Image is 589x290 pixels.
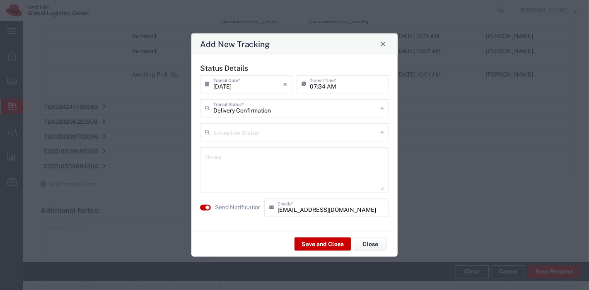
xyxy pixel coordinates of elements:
[215,203,260,212] agx-label: Send Notification
[200,63,389,72] h5: Status Details
[294,237,351,251] button: Save and Close
[200,38,270,50] h4: Add New Tracking
[377,38,389,50] button: Close
[354,237,387,251] button: Close
[215,203,261,212] label: Send Notification
[283,77,287,91] i: ×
